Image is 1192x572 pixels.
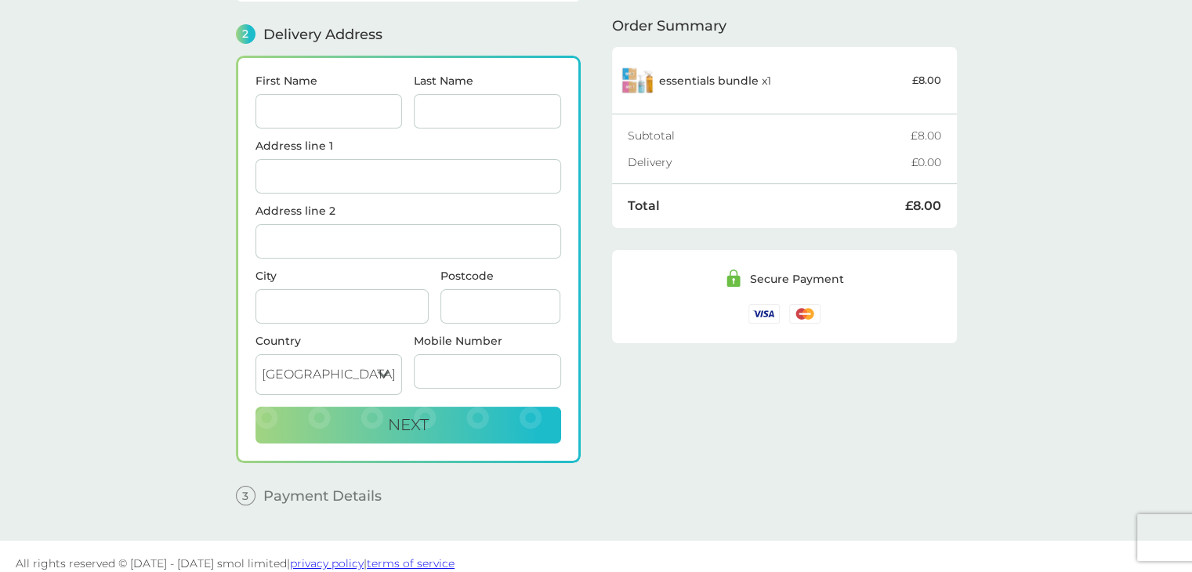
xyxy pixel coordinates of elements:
span: Delivery Address [263,27,382,42]
span: Next [388,415,429,434]
a: terms of service [367,556,455,570]
span: Payment Details [263,489,382,503]
span: 3 [236,486,255,505]
a: privacy policy [290,556,364,570]
div: Secure Payment [750,273,844,284]
label: Postcode [440,270,561,281]
label: Mobile Number [414,335,561,346]
label: Address line 1 [255,140,561,151]
div: £0.00 [911,157,941,168]
span: Order Summary [612,19,726,33]
div: £8.00 [905,200,941,212]
button: Next [255,407,561,444]
span: essentials bundle [659,74,759,88]
div: Country [255,335,403,346]
div: Delivery [628,157,911,168]
p: £8.00 [912,72,941,89]
p: x 1 [659,74,771,87]
label: First Name [255,75,403,86]
div: Subtotal [628,130,911,141]
label: Last Name [414,75,561,86]
div: £8.00 [911,130,941,141]
span: 2 [236,24,255,44]
img: /assets/icons/cards/mastercard.svg [789,304,821,324]
img: /assets/icons/cards/visa.svg [748,304,780,324]
label: Address line 2 [255,205,561,216]
div: Total [628,200,905,212]
label: City [255,270,429,281]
